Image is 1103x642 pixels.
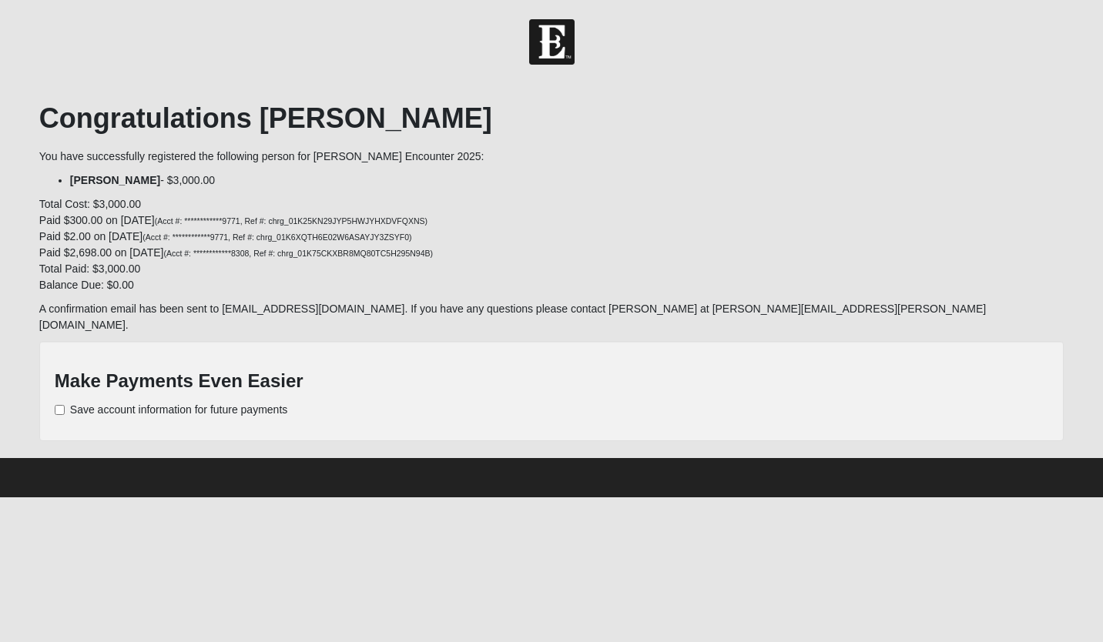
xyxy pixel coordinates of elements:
img: Church of Eleven22 Logo [529,19,575,65]
span: Save account information for future payments [70,403,287,416]
p: A confirmation email has been sent to [EMAIL_ADDRESS][DOMAIN_NAME]. If you have any questions ple... [39,301,1064,333]
small: (Acct #: ************9771, Ref #: chrg_01K25KN29JYP5HWJYHXDVFQXNS) [155,216,427,226]
li: - $3,000.00 [70,172,1064,189]
p: You have successfully registered the following person for [PERSON_NAME] Encounter 2025: [39,149,1064,165]
h3: Make Payments Even Easier [55,370,1048,393]
h1: Congratulations [PERSON_NAME] [39,102,1064,135]
p: Total Cost: $3,000.00 Paid $300.00 on [DATE] Paid $2.00 on [DATE] Paid $2,698.00 on [DATE] Total ... [39,196,1064,293]
small: (Acct #: ************8308, Ref #: chrg_01K75CKXBR8MQ80TC5H295N94B) [163,249,433,258]
strong: [PERSON_NAME] [70,174,160,186]
small: (Acct #: ************9771, Ref #: chrg_01K6XQTH6E02W6ASAYJY3ZSYF0) [142,232,411,242]
input: Save account information for future payments [55,405,65,415]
